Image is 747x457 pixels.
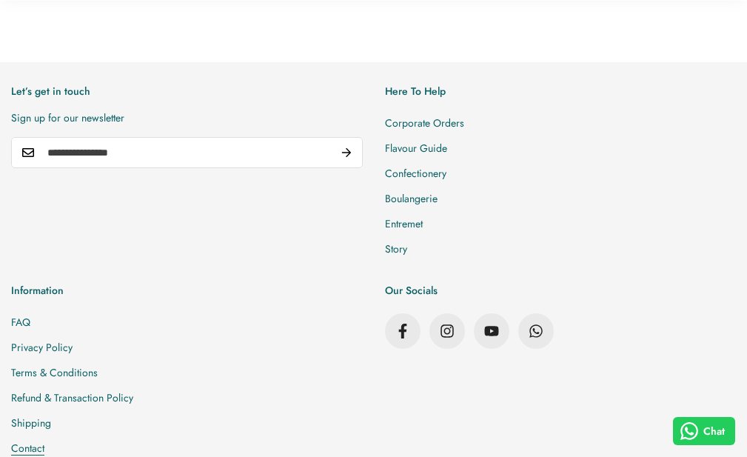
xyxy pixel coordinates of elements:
p: Sign up for our newsletter [11,110,363,126]
a: Youtube [474,313,509,349]
a: Flavour Guide [385,141,447,156]
a: Entremet [385,216,423,231]
h3: Let’s get in touch [11,84,363,99]
a: Facebook [385,313,421,349]
a: Refund & Transaction Policy [11,390,133,405]
a: Terms & Conditions [11,365,98,380]
h3: Here To Help [385,84,737,99]
button: Subscribe [330,137,363,168]
h3: Information [11,284,363,298]
a: Confectionery [385,166,446,181]
a: FAQ [11,315,30,330]
a: Shipping [11,416,51,430]
a: Story [385,241,407,256]
a: Corporate Orders [385,116,464,130]
button: Chat [673,417,736,445]
h3: Our Socials [385,284,737,298]
a: WhatsApp [518,313,554,349]
a: Instagram [429,313,465,349]
a: Boulangerie [385,191,438,206]
span: Chat [703,424,725,439]
a: Contact [11,441,44,456]
a: Privacy Policy [11,340,73,355]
